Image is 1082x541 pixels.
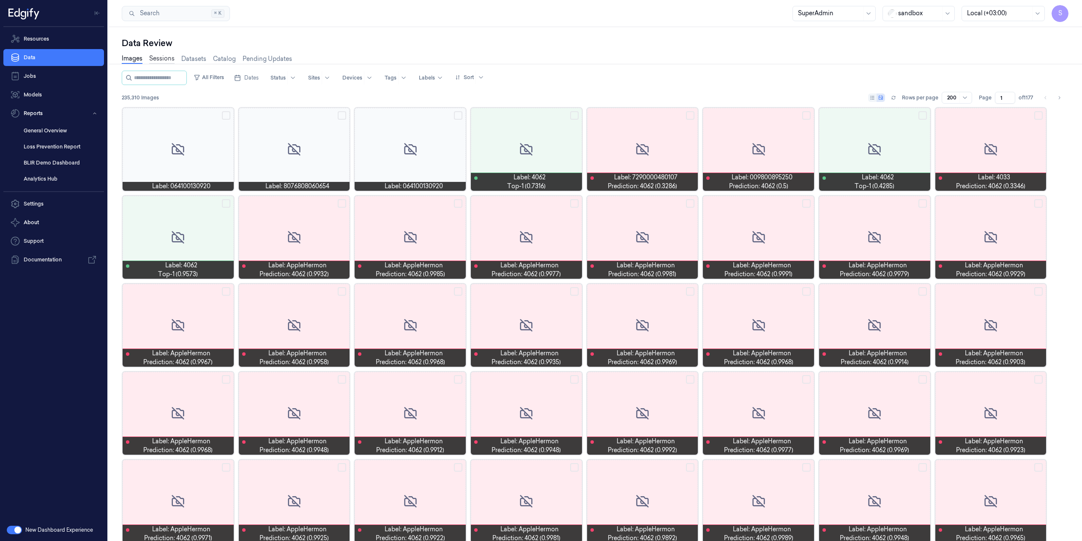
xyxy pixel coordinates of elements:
button: Select row [338,199,346,208]
a: Documentation [3,251,104,268]
a: Support [3,233,104,250]
span: Label: AppleHermon [965,349,1023,358]
span: Prediction: 4062 (0.9968) [724,358,793,367]
button: Select row [1034,463,1043,472]
button: Select row [222,199,230,208]
span: Label: 064100130920 [152,182,210,191]
span: Label: 8076808060654 [265,182,329,191]
span: Label: AppleHermon [385,349,443,358]
span: Label: AppleHermon [500,437,559,446]
span: Label: AppleHermon [849,261,907,270]
span: Label: AppleHermon [617,349,675,358]
span: Label: AppleHermon [268,261,327,270]
span: Label: AppleHermon [733,349,791,358]
span: Label: AppleHermon [849,437,907,446]
button: Select row [338,111,346,120]
a: General Overview [17,124,104,138]
a: Sessions [149,54,175,64]
button: S [1052,5,1068,22]
button: Select row [918,287,927,296]
span: Label: AppleHermon [268,525,327,534]
button: Select row [1034,287,1043,296]
span: Prediction: 4062 (0.9929) [956,270,1025,279]
p: Rows per page [902,94,938,102]
button: Select row [802,375,811,384]
span: Prediction: 4062 (0.9948) [492,446,561,455]
span: Label: AppleHermon [733,525,791,534]
button: Select row [918,199,927,208]
span: Prediction: 4062 (0.9935) [492,358,561,367]
span: Label: AppleHermon [617,437,675,446]
button: Select row [1034,375,1043,384]
span: Label: AppleHermon [733,437,791,446]
button: Select row [454,375,462,384]
button: Search⌘K [122,6,230,21]
span: Prediction: 4062 (0.9977) [724,446,793,455]
button: Go to next page [1053,92,1065,104]
span: Prediction: 4062 (0.9958) [260,358,329,367]
a: Pending Updates [243,55,292,63]
a: Images [122,54,142,64]
span: Prediction: 4062 (0.9968) [143,446,213,455]
span: Label: 4062 [862,173,894,182]
span: Label: AppleHermon [965,437,1023,446]
button: Select row [686,463,694,472]
a: Models [3,86,104,103]
span: top-1 (0.7316) [507,182,546,191]
span: Prediction: 4062 (0.9992) [608,446,677,455]
span: Label: 4062 [165,261,197,270]
button: Select row [454,199,462,208]
a: Datasets [181,55,206,63]
button: Select row [222,463,230,472]
button: Select row [222,287,230,296]
button: Select row [802,463,811,472]
button: All Filters [190,71,227,84]
button: Select row [686,111,694,120]
span: Prediction: 4062 (0.3346) [956,182,1025,191]
button: Select row [338,375,346,384]
span: Label: 7290000480107 [614,173,678,182]
span: Label: AppleHermon [385,437,443,446]
button: Select row [918,111,927,120]
button: Select row [454,111,462,120]
button: Select row [686,287,694,296]
span: Prediction: 4062 (0.9903) [956,358,1025,367]
button: Dates [231,71,262,85]
span: Prediction: 4062 (0.9969) [608,358,677,367]
button: Select row [570,111,579,120]
span: Label: AppleHermon [500,525,559,534]
button: Select row [570,287,579,296]
span: Prediction: 4062 (0.9969) [840,446,909,455]
button: About [3,214,104,231]
button: Select row [802,199,811,208]
a: Loss Prevention Report [17,140,104,154]
span: Label: AppleHermon [268,437,327,446]
a: Data [3,49,104,66]
button: Select row [1034,111,1043,120]
span: top-1 (0.4285) [855,182,894,191]
span: Search [137,9,159,18]
button: Select row [802,111,811,120]
button: Toggle Navigation [90,6,104,20]
span: Label: AppleHermon [152,349,210,358]
nav: pagination [1040,92,1065,104]
span: Label: AppleHermon [965,525,1023,534]
span: Label: 064100130920 [385,182,443,191]
button: Select row [570,375,579,384]
span: Label: AppleHermon [617,261,675,270]
button: Select row [454,287,462,296]
span: 235,310 Images [122,94,159,102]
span: Label: AppleHermon [500,261,559,270]
button: Select row [338,463,346,472]
span: Label: AppleHermon [268,349,327,358]
span: Prediction: 4062 (0.9912) [376,446,444,455]
span: Prediction: 4062 (0.9981) [608,270,676,279]
span: Prediction: 4062 (0.9968) [376,358,445,367]
button: Select row [570,199,579,208]
button: Select row [802,287,811,296]
span: Label: AppleHermon [733,261,791,270]
span: Prediction: 4062 (0.3286) [608,182,677,191]
span: Prediction: 4062 (0.9948) [260,446,329,455]
a: Resources [3,30,104,47]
